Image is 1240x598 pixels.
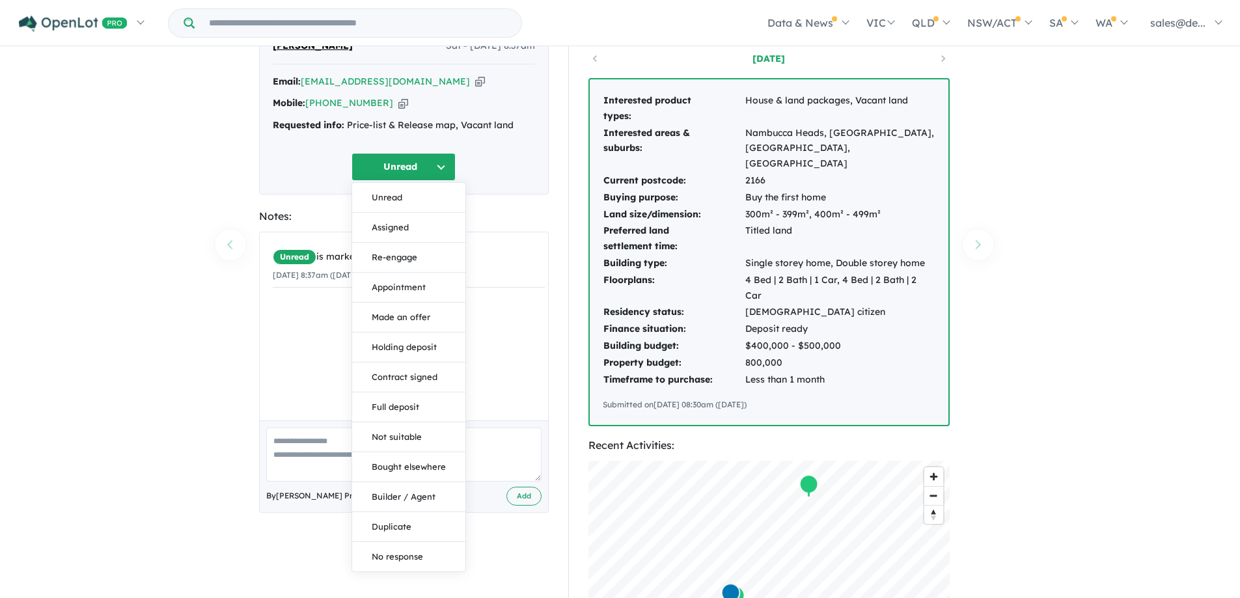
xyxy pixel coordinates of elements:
button: Copy [475,75,485,88]
button: Zoom out [924,486,943,505]
td: Timeframe to purchase: [603,372,745,388]
td: 800,000 [745,355,935,372]
div: Map marker [799,474,818,498]
td: Land size/dimension: [603,206,745,223]
td: House & land packages, Vacant land [745,92,935,125]
button: Unread [351,153,456,181]
span: Unread [273,249,316,265]
td: 300m² - 399m², 400m² - 499m² [745,206,935,223]
td: Finance situation: [603,321,745,338]
td: Interested product types: [603,92,745,125]
td: Current postcode: [603,172,745,189]
td: Floorplans: [603,272,745,305]
div: Unread [351,182,466,572]
button: Appointment [352,273,465,303]
td: 4 Bed | 2 Bath | 1 Car, 4 Bed | 2 Bath | 2 Car [745,272,935,305]
a: [PHONE_NUMBER] [305,97,393,109]
button: Holding deposit [352,333,465,362]
td: Less than 1 month [745,372,935,388]
div: Recent Activities: [588,437,950,454]
td: Building budget: [603,338,745,355]
a: [DATE] [713,52,824,65]
span: By [PERSON_NAME] Prospect [PERSON_NAME] [266,489,447,502]
button: Zoom in [924,467,943,486]
td: $400,000 - $500,000 [745,338,935,355]
button: No response [352,542,465,571]
button: Builder / Agent [352,482,465,512]
strong: Email: [273,75,301,87]
div: Submitted on [DATE] 08:30am ([DATE]) [603,398,935,411]
button: Full deposit [352,392,465,422]
td: Preferred land settlement time: [603,223,745,255]
td: Titled land [745,223,935,255]
td: Residency status: [603,304,745,321]
button: Made an offer [352,303,465,333]
button: Duplicate [352,512,465,542]
button: Not suitable [352,422,465,452]
span: Reset bearing to north [924,506,943,524]
small: [DATE] 8:37am ([DATE]) [273,270,361,280]
td: Property budget: [603,355,745,372]
button: Assigned [352,213,465,243]
td: [DEMOGRAPHIC_DATA] citizen [745,304,935,321]
button: Add [506,487,542,506]
strong: Mobile: [273,97,305,109]
a: [EMAIL_ADDRESS][DOMAIN_NAME] [301,75,470,87]
button: Bought elsewhere [352,452,465,482]
td: Nambucca Heads, [GEOGRAPHIC_DATA], [GEOGRAPHIC_DATA], [GEOGRAPHIC_DATA] [745,125,935,172]
input: Try estate name, suburb, builder or developer [197,9,519,37]
td: 2166 [745,172,935,189]
td: Buying purpose: [603,189,745,206]
td: Buy the first home [745,189,935,206]
img: Openlot PRO Logo White [19,16,128,32]
button: Copy [398,96,408,110]
span: Zoom out [924,487,943,505]
button: Unread [352,183,465,213]
div: Notes: [259,208,549,225]
td: Deposit ready [745,321,935,338]
strong: Requested info: [273,119,344,131]
td: Building type: [603,255,745,272]
td: Interested areas & suburbs: [603,125,745,172]
span: sales@de... [1150,16,1206,29]
button: Contract signed [352,362,465,392]
button: Reset bearing to north [924,505,943,524]
button: Re-engage [352,243,465,273]
div: is marked. [273,249,545,265]
td: Single storey home, Double storey home [745,255,935,272]
div: Price-list & Release map, Vacant land [273,118,535,133]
